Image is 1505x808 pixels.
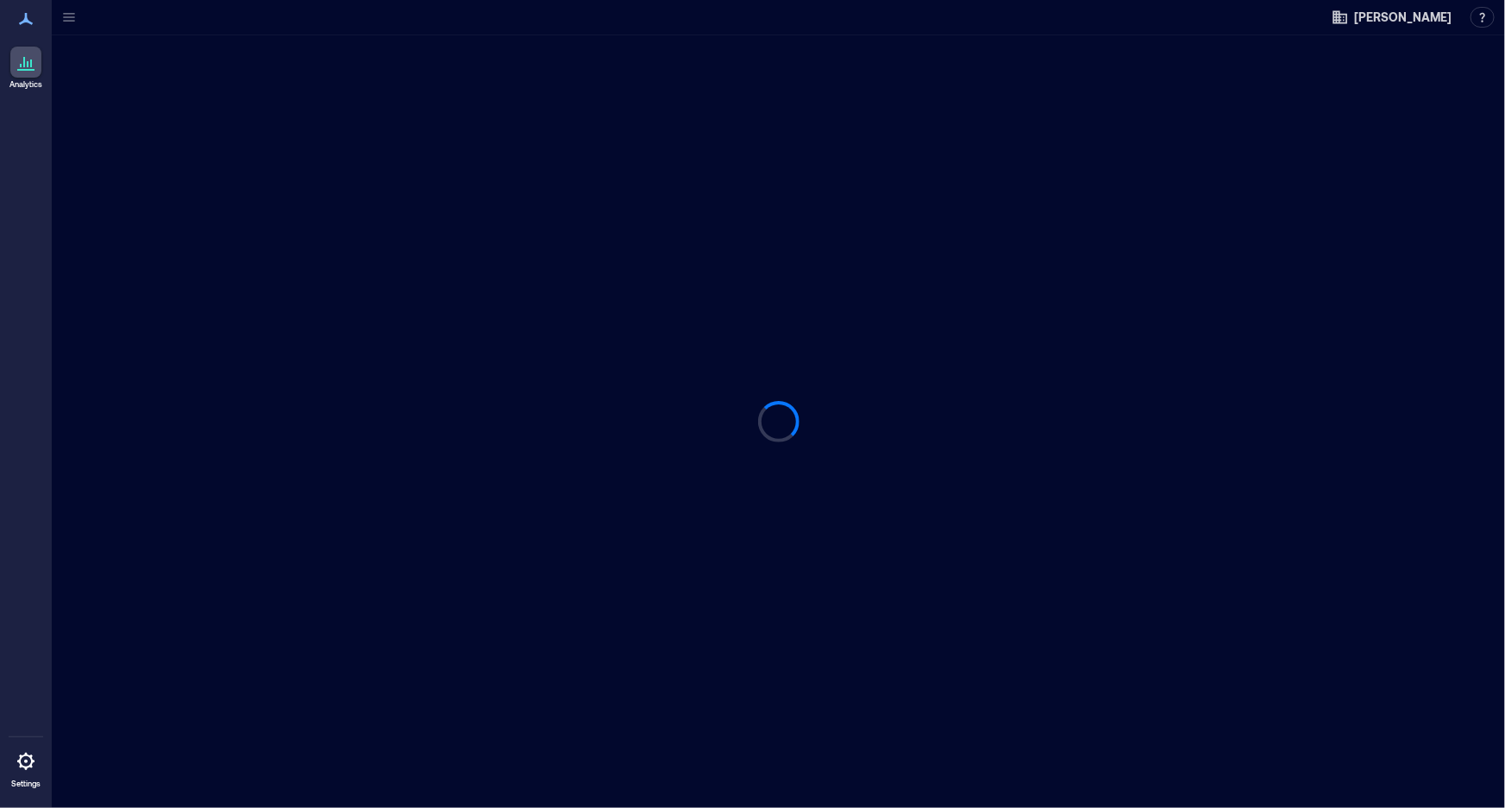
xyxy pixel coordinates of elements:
[1354,9,1452,26] span: [PERSON_NAME]
[5,741,47,794] a: Settings
[11,779,41,789] p: Settings
[9,79,42,90] p: Analytics
[1326,3,1457,31] button: [PERSON_NAME]
[4,41,47,95] a: Analytics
